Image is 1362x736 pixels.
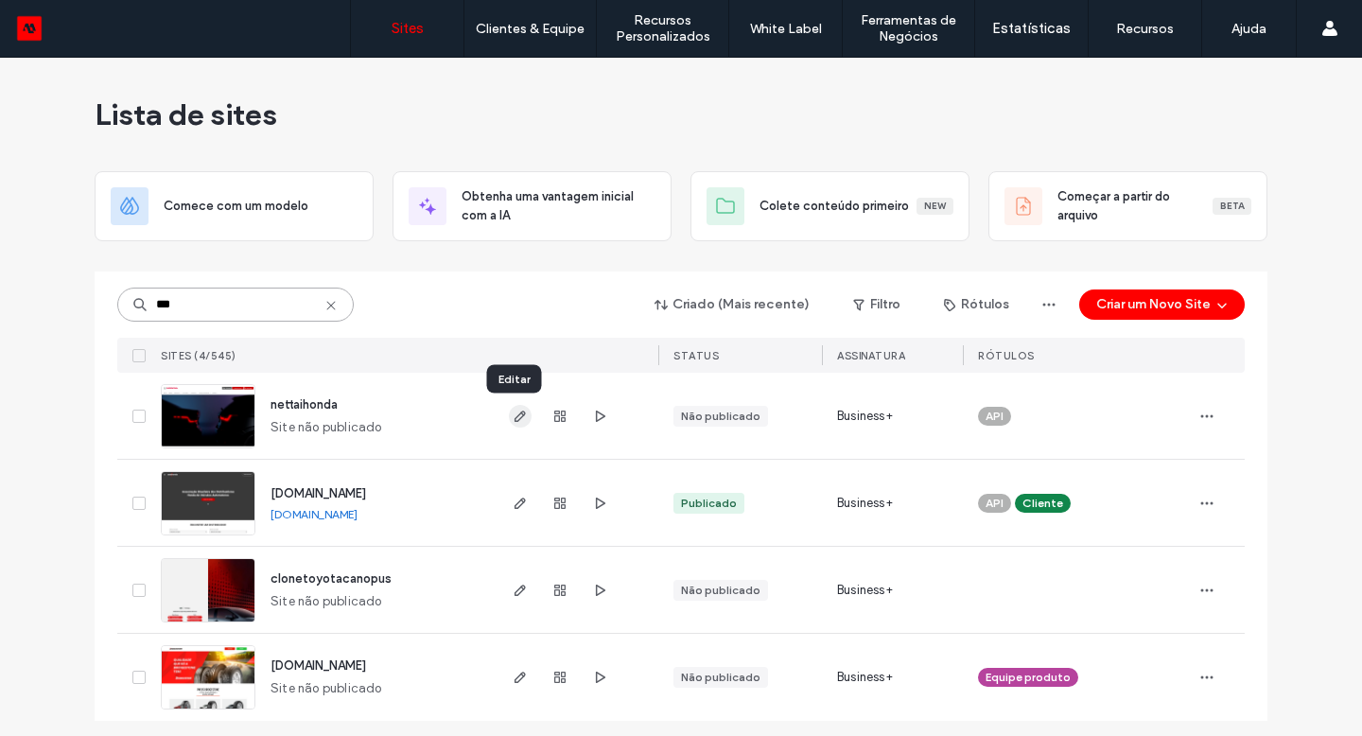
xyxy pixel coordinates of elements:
label: Estatísticas [992,20,1071,37]
div: Beta [1213,198,1251,215]
label: Recursos Personalizados [597,12,728,44]
label: White Label [750,21,822,37]
div: Colete conteúdo primeiroNew [690,171,969,241]
div: Não publicado [681,408,760,425]
span: Rótulos [978,349,1035,362]
div: Não publicado [681,582,760,599]
span: Assinatura [837,349,905,362]
span: Business+ [837,494,893,513]
span: Business+ [837,581,893,600]
span: Colete conteúdo primeiro [760,197,909,216]
button: Criado (Mais recente) [638,289,827,320]
div: Comece com um modelo [95,171,374,241]
div: Publicado [681,495,737,512]
button: Rótulos [927,289,1026,320]
span: Site não publicado [271,679,382,698]
span: API [986,495,1004,512]
a: nettaihonda [271,397,338,412]
div: Obtenha uma vantagem inicial com a IA [393,171,672,241]
span: Obtenha uma vantagem inicial com a IA [462,187,655,225]
span: Cliente [1022,495,1063,512]
label: Sites [392,20,424,37]
span: Comece com um modelo [164,197,308,216]
span: Business+ [837,407,893,426]
div: Editar [487,365,542,394]
span: STATUS [673,349,719,362]
span: Ajuda [43,13,91,30]
a: [DOMAIN_NAME] [271,658,366,673]
span: Site não publicado [271,418,382,437]
div: New [917,198,953,215]
span: Lista de sites [95,96,277,133]
a: [DOMAIN_NAME] [271,507,358,521]
span: Sites (4/545) [161,349,236,362]
span: API [986,408,1004,425]
span: Site não publicado [271,592,382,611]
div: Começar a partir do arquivoBeta [988,171,1267,241]
span: Business+ [837,668,893,687]
div: Não publicado [681,669,760,686]
label: Ferramentas de Negócios [843,12,974,44]
button: Filtro [834,289,919,320]
a: clonetoyotacanopus [271,571,392,586]
label: Ajuda [1231,21,1266,37]
label: Recursos [1116,21,1174,37]
label: Clientes & Equipe [476,21,585,37]
span: Começar a partir do arquivo [1057,187,1213,225]
span: Equipe produto [986,669,1071,686]
button: Criar um Novo Site [1079,289,1245,320]
a: [DOMAIN_NAME] [271,486,366,500]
